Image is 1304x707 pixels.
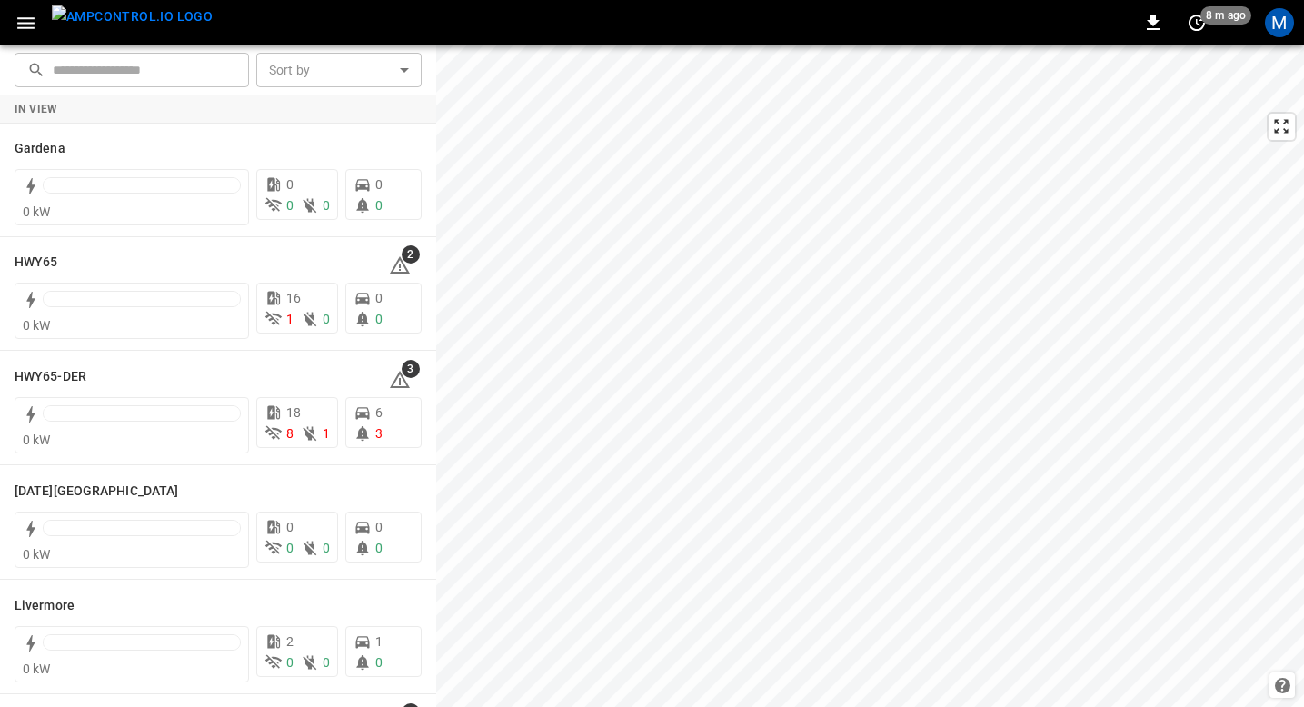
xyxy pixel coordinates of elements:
[52,5,213,28] img: ampcontrol.io logo
[323,198,330,213] span: 0
[286,426,294,441] span: 8
[375,291,383,305] span: 0
[375,634,383,649] span: 1
[323,655,330,670] span: 0
[375,198,383,213] span: 0
[286,291,301,305] span: 16
[375,520,383,534] span: 0
[286,405,301,420] span: 18
[286,541,294,555] span: 0
[323,426,330,441] span: 1
[1200,6,1251,25] span: 8 m ago
[286,177,294,192] span: 0
[15,253,58,273] h6: HWY65
[375,655,383,670] span: 0
[23,662,51,676] span: 0 kW
[15,482,178,502] h6: Karma Center
[323,541,330,555] span: 0
[23,433,51,447] span: 0 kW
[23,547,51,562] span: 0 kW
[402,245,420,264] span: 2
[375,541,383,555] span: 0
[286,655,294,670] span: 0
[375,426,383,441] span: 3
[375,405,383,420] span: 6
[15,139,65,159] h6: Gardena
[15,103,58,115] strong: In View
[23,318,51,333] span: 0 kW
[286,198,294,213] span: 0
[402,360,420,378] span: 3
[15,367,86,387] h6: HWY65-DER
[323,312,330,326] span: 0
[436,45,1304,707] canvas: Map
[286,520,294,534] span: 0
[1265,8,1294,37] div: profile-icon
[375,177,383,192] span: 0
[375,312,383,326] span: 0
[15,596,75,616] h6: Livermore
[286,634,294,649] span: 2
[286,312,294,326] span: 1
[1182,8,1211,37] button: set refresh interval
[23,204,51,219] span: 0 kW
